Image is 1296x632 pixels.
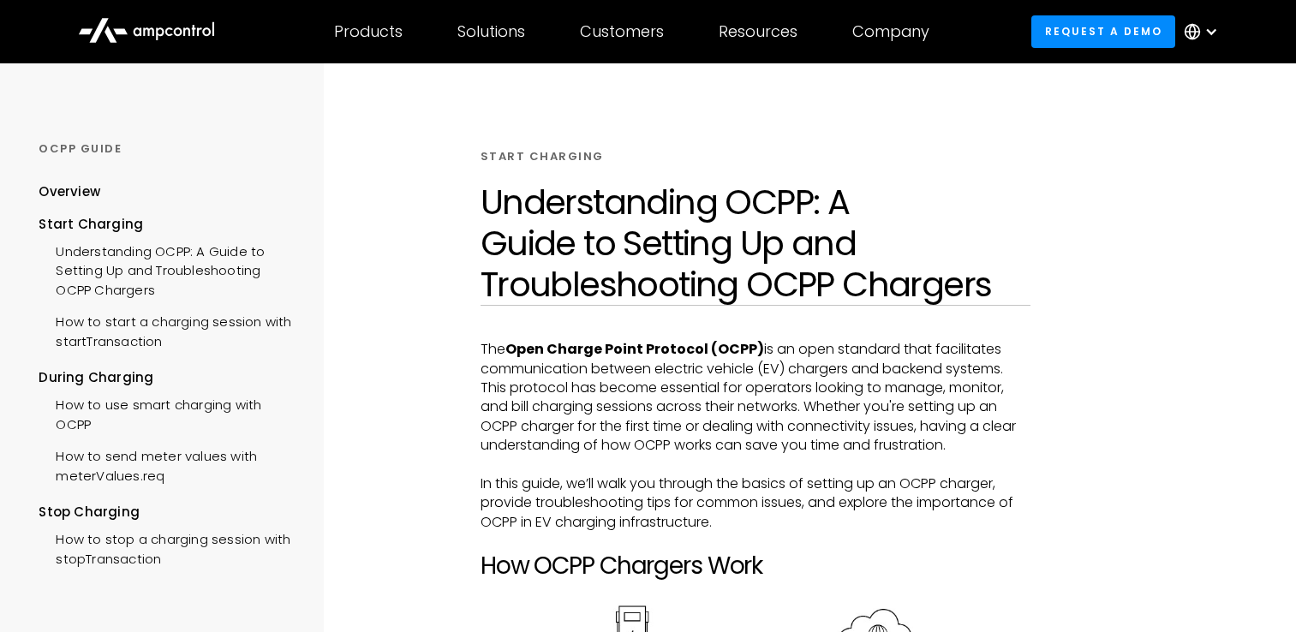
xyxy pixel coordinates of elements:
div: Customers [580,22,664,41]
div: During Charging [39,368,298,387]
div: Stop Charging [39,503,298,522]
div: OCPP GUIDE [39,141,298,157]
div: START CHARGING [481,149,604,164]
a: How to start a charging session with startTransaction [39,304,298,355]
p: In this guide, we’ll walk you through the basics of setting up an OCPP charger, provide troublesh... [481,474,1030,532]
div: Products [334,22,403,41]
p: The is an open standard that facilitates communication between electric vehicle (EV) chargers and... [481,340,1030,455]
a: Understanding OCPP: A Guide to Setting Up and Troubleshooting OCPP Chargers [39,234,298,304]
div: Overview [39,182,100,201]
div: Resources [719,22,797,41]
div: Company [852,22,929,41]
a: Request a demo [1031,15,1175,47]
h1: Understanding OCPP: A Guide to Setting Up and Troubleshooting OCPP Chargers [481,182,1030,305]
a: How to use smart charging with OCPP [39,387,298,438]
a: How to stop a charging session with stopTransaction [39,522,298,573]
p: ‍ [481,580,1030,599]
a: How to send meter values with meterValues.req [39,438,298,490]
div: Solutions [457,22,525,41]
a: Overview [39,182,100,214]
h2: How OCPP Chargers Work [481,552,1030,581]
p: ‍ [481,456,1030,474]
p: ‍ [481,532,1030,551]
div: Start Charging [39,215,298,234]
strong: Open Charge Point Protocol (OCPP) [505,339,764,359]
